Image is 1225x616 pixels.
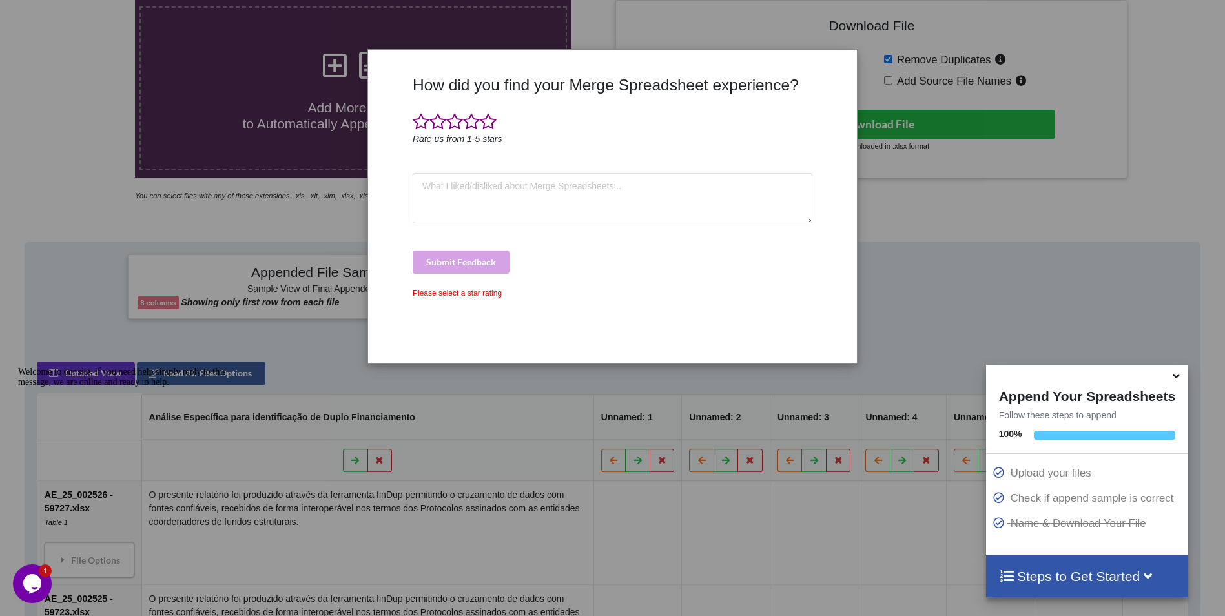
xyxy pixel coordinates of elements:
h4: Steps to Get Started [999,568,1175,584]
h4: Append Your Spreadsheets [986,385,1188,404]
i: Rate us from 1-5 stars [413,134,502,144]
p: Name & Download Your File [993,515,1185,531]
span: Welcome to our site, if you need help simply reply to this message, we are online and ready to help. [5,5,213,25]
iframe: chat widget [13,564,54,603]
b: 100 % [999,429,1022,439]
p: Upload your files [993,465,1185,481]
div: Welcome to our site, if you need help simply reply to this message, we are online and ready to help. [5,5,238,26]
div: Please select a star rating [413,287,812,299]
h3: How did you find your Merge Spreadsheet experience? [413,76,812,94]
p: Check if append sample is correct [993,490,1185,506]
p: Follow these steps to append [986,409,1188,422]
iframe: chat widget [13,362,245,558]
